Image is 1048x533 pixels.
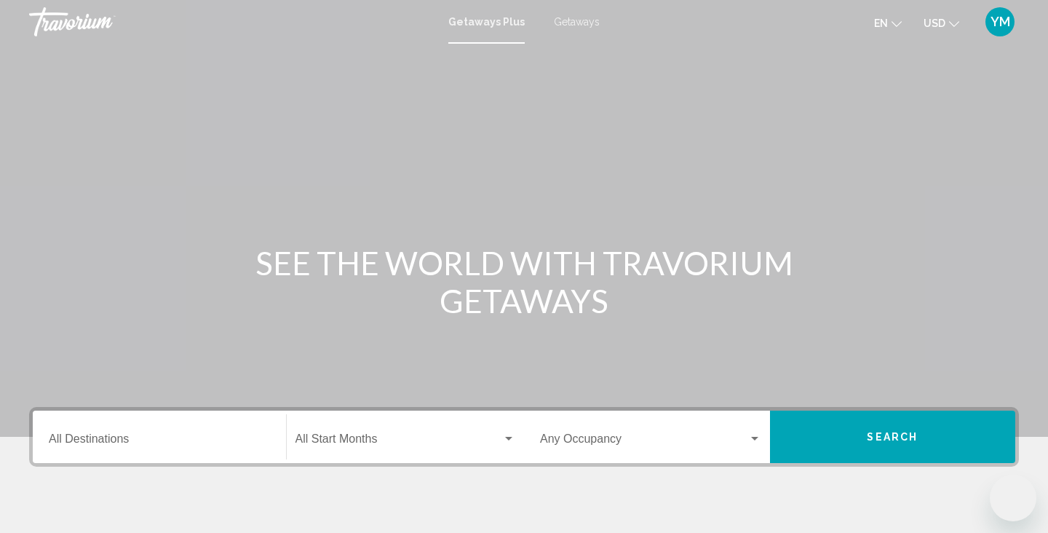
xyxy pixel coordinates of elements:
h1: SEE THE WORLD WITH TRAVORIUM GETAWAYS [251,244,797,320]
span: en [874,17,888,29]
button: User Menu [981,7,1019,37]
a: Getaways [554,16,600,28]
button: Search [770,411,1016,463]
a: Travorium [29,7,434,36]
a: Getaways Plus [448,16,525,28]
button: Change language [874,12,902,33]
span: Search [867,432,918,443]
button: Change currency [924,12,959,33]
div: Search widget [33,411,1015,463]
iframe: Button to launch messaging window [990,475,1036,521]
span: YM [991,15,1010,29]
span: USD [924,17,945,29]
